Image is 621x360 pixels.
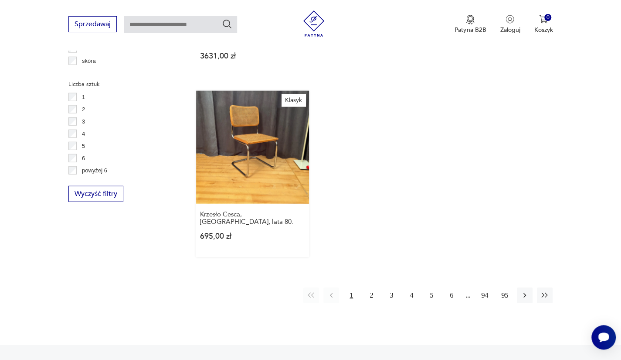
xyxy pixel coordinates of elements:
[68,186,123,202] button: Wyczyść filtry
[82,56,96,66] p: skóra
[455,15,486,34] button: Patyna B2B
[363,288,379,303] button: 2
[82,154,85,163] p: 6
[200,52,305,60] p: 3631,00 zł
[301,10,327,37] img: Patyna - sklep z meblami i dekoracjami vintage
[82,166,107,175] p: powyżej 6
[591,325,616,350] iframe: Smartsupp widget button
[404,288,419,303] button: 4
[68,16,117,32] button: Sprzedawaj
[82,93,85,102] p: 1
[444,288,459,303] button: 6
[500,26,520,34] p: Zaloguj
[539,15,548,24] img: Ikona koszyka
[544,14,552,21] div: 0
[222,19,232,29] button: Szukaj
[424,288,439,303] button: 5
[534,26,553,34] p: Koszyk
[196,91,309,257] a: KlasykKrzesło Cesca, Włochy, lata 80.Krzesło Cesca, [GEOGRAPHIC_DATA], lata 80.695,00 zł
[82,69,100,78] p: tkanina
[82,141,85,151] p: 5
[82,105,85,114] p: 2
[506,15,514,24] img: Ikonka użytkownika
[343,288,359,303] button: 1
[82,117,85,127] p: 3
[82,129,85,139] p: 4
[68,22,117,28] a: Sprzedawaj
[500,15,520,34] button: Zaloguj
[534,15,553,34] button: 0Koszyk
[383,288,399,303] button: 3
[477,288,492,303] button: 94
[455,15,486,34] a: Ikona medaluPatyna B2B
[466,15,475,24] img: Ikona medalu
[455,26,486,34] p: Patyna B2B
[68,79,175,89] p: Liczba sztuk
[200,233,305,240] p: 695,00 zł
[200,211,305,226] h3: Krzesło Cesca, [GEOGRAPHIC_DATA], lata 80.
[497,288,512,303] button: 95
